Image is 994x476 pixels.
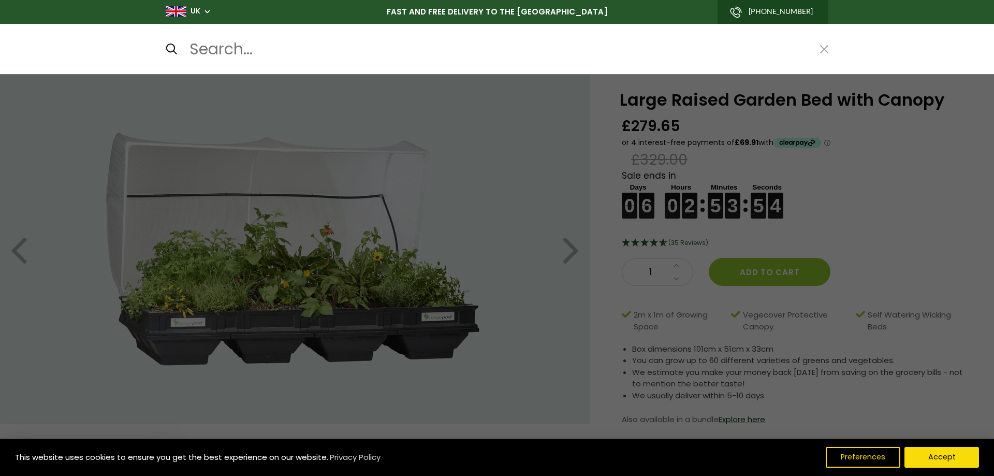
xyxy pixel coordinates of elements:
a: UK [191,6,200,17]
button: Preferences [826,447,900,468]
button: Accept [904,447,979,468]
img: gb_large.png [166,6,186,17]
a: Privacy Policy (opens in a new tab) [328,448,382,467]
input: Search... [188,37,809,62]
span: This website uses cookies to ensure you get the best experience on our website. [15,452,328,463]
